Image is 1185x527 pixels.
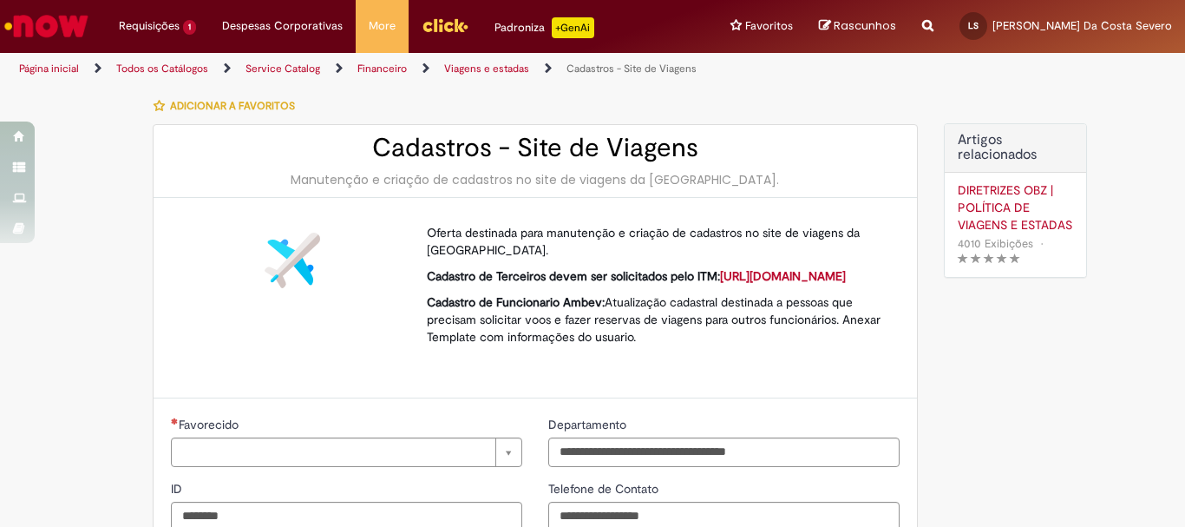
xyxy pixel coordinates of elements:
div: Padroniza [494,17,594,38]
a: Todos os Catálogos [116,62,208,76]
span: Favoritos [745,17,793,35]
a: [URL][DOMAIN_NAME] [720,268,846,284]
a: DIRETRIZES OBZ | POLÍTICA DE VIAGENS E ESTADAS [958,181,1073,234]
h3: Artigos relacionados [958,133,1073,163]
strong: Cadastro de Terceiros devem ser solicitados pelo ITM: [427,268,846,284]
span: Necessários [171,418,179,425]
button: Adicionar a Favoritos [153,88,304,124]
span: Telefone de Contato [548,481,662,497]
ul: Trilhas de página [13,53,777,85]
span: 1 [183,20,196,35]
strong: Cadastro de Funcionario Ambev: [427,294,605,310]
a: Limpar campo Favorecido [171,438,522,467]
span: Departamento [548,417,630,432]
span: Despesas Corporativas [222,17,343,35]
a: Rascunhos [819,18,896,35]
span: LS [968,20,979,31]
a: Financeiro [357,62,407,76]
a: Cadastros - Site de Viagens [566,62,697,76]
span: Adicionar a Favoritos [170,99,295,113]
a: Página inicial [19,62,79,76]
span: Necessários - Favorecido [179,417,242,432]
span: 4010 Exibições [958,236,1033,251]
p: +GenAi [552,17,594,38]
p: Atualização cadastral destinada a pessoas que precisam solicitar voos e fazer reservas de viagens... [427,293,887,346]
span: • [1037,232,1047,255]
span: Requisições [119,17,180,35]
img: Cadastros - Site de Viagens [265,233,320,288]
p: Oferta destinada para manutenção e criação de cadastros no site de viagens da [GEOGRAPHIC_DATA]. [427,224,887,259]
a: Service Catalog [246,62,320,76]
span: ID [171,481,186,497]
img: click_logo_yellow_360x200.png [422,12,468,38]
div: Manutenção e criação de cadastros no site de viagens da [GEOGRAPHIC_DATA]. [171,171,900,188]
img: ServiceNow [2,9,91,43]
a: Viagens e estadas [444,62,529,76]
span: [PERSON_NAME] Da Costa Severo [992,18,1172,33]
span: More [369,17,396,35]
input: Departamento [548,438,900,467]
span: Rascunhos [834,17,896,34]
h2: Cadastros - Site de Viagens [171,134,900,162]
